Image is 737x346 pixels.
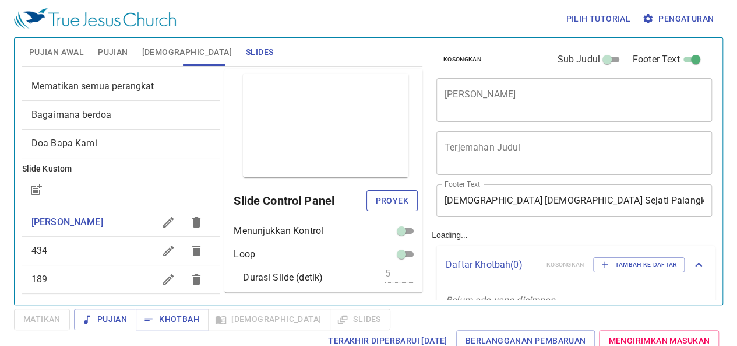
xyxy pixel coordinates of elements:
p: Durasi Slide (detik) [243,271,323,285]
button: Kosongkan [436,53,488,67]
span: Proyek [376,194,408,208]
span: [DEMOGRAPHIC_DATA] [142,45,232,60]
span: Pilih tutorial [566,12,630,26]
span: Sub Judul [557,53,600,67]
div: 189 [22,265,220,293]
span: Pujian Awal [29,45,84,60]
span: Kosongkan [443,54,481,65]
div: Bagaimana berdoa [22,101,220,129]
div: Loading... [427,33,720,300]
span: Pujian [98,45,128,60]
h6: Slide Control Panel [234,191,366,210]
span: Khotbah [145,312,199,327]
div: Doa Bapa Kami [22,130,220,158]
button: Proyek [366,190,418,212]
span: [object Object] [31,109,111,120]
span: [object Object] [31,138,97,149]
div: 523 [22,294,220,322]
h6: Slide Kustom [22,163,220,176]
span: [object Object] [31,81,154,92]
span: 434 [31,245,47,256]
p: Menunjukkan Kontrol [234,224,323,238]
img: True Jesus Church [14,8,176,29]
span: Slides [246,45,273,60]
span: Pengaturan [644,12,714,26]
button: Khotbah [136,309,209,330]
button: Tambah ke Daftar [593,257,685,272]
div: Mematikan semua perangkat [22,72,220,100]
button: Pengaturan [640,8,718,30]
span: Pujian [83,312,127,327]
span: 189 [31,274,47,285]
span: Footer Text [633,53,680,67]
div: Daftar Khotbah(0)KosongkanTambah ke Daftar [436,246,715,284]
span: Judul Khotbah [31,216,103,228]
button: Pilih tutorial [561,8,635,30]
button: Pujian [74,309,136,330]
div: [PERSON_NAME] [22,208,220,236]
p: Loop [234,247,255,261]
p: Daftar Khotbah ( 0 ) [446,258,537,272]
i: Belum ada yang disimpan [446,295,555,306]
div: 434 [22,237,220,265]
span: Tambah ke Daftar [601,260,677,270]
